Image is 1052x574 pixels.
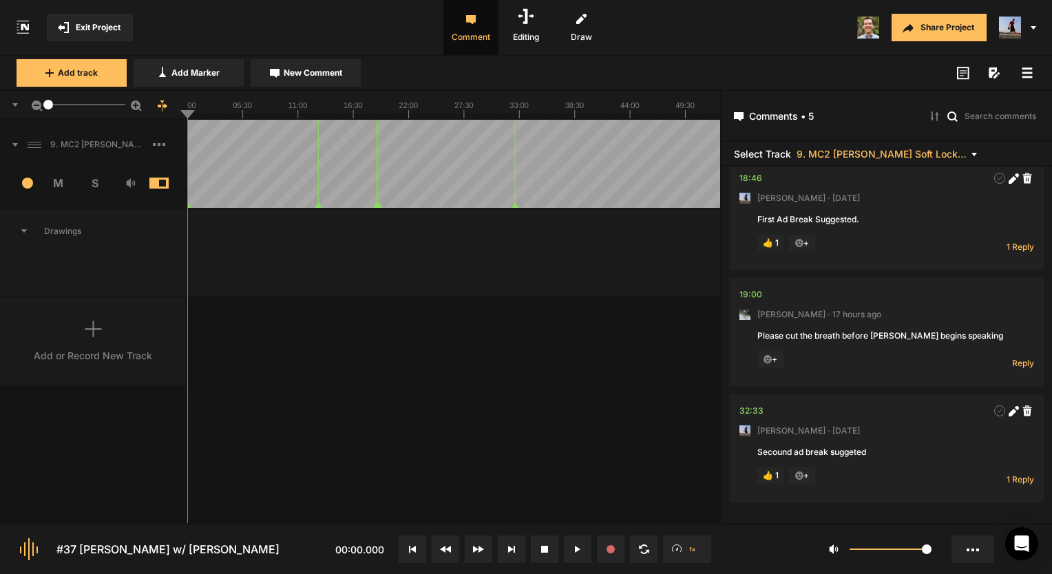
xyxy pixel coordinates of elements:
span: 👍 1 [757,235,783,251]
span: 👍 1 [757,467,783,484]
img: 424769395311cb87e8bb3f69157a6d24 [857,17,879,39]
div: 32:33.128 [739,404,764,418]
span: S [76,175,113,191]
button: Add Marker [134,59,244,87]
span: [PERSON_NAME] · [DATE] [757,192,860,204]
div: 18:46.903 [739,171,762,185]
input: Search comments [963,109,1040,123]
span: + [757,351,783,368]
div: #37 [PERSON_NAME] w/ [PERSON_NAME] [56,541,280,557]
span: Add Marker [171,67,220,79]
span: 1 Reply [1007,241,1034,253]
span: 9. MC2 [PERSON_NAME] Soft Lock Copy 01 [797,149,969,159]
text: 49:30 [675,101,695,109]
span: 00:00.000 [335,544,384,555]
text: 22:00 [399,101,419,109]
div: First Ad Break Suggested. [757,213,1016,226]
span: [PERSON_NAME] · 17 hours ago [757,308,881,321]
button: Add track [17,59,127,87]
span: New Comment [284,67,342,79]
img: ACg8ocLxXzHjWyafR7sVkIfmxRufCxqaSAR27SDjuE-ggbMy1qqdgD8=s96-c [739,309,750,320]
button: New Comment [251,59,361,87]
span: Reply [1012,357,1034,369]
div: 19:00.577 [739,288,762,301]
span: [PERSON_NAME] · [DATE] [757,425,860,437]
button: Exit Project [47,14,133,41]
header: Select Track [722,142,1052,167]
text: 05:30 [233,101,252,109]
img: ACg8ocJ5zrP0c3SJl5dKscm-Goe6koz8A9fWD7dpguHuX8DX5VIxymM=s96-c [739,193,750,204]
header: Comments • 5 [722,91,1052,142]
img: ACg8ocJ5zrP0c3SJl5dKscm-Goe6koz8A9fWD7dpguHuX8DX5VIxymM=s96-c [739,425,750,436]
span: 1 Reply [1007,474,1034,485]
img: ACg8ocJ5zrP0c3SJl5dKscm-Goe6koz8A9fWD7dpguHuX8DX5VIxymM=s96-c [999,17,1021,39]
button: 1x [663,535,711,563]
span: M [41,175,77,191]
text: 38:30 [565,101,585,109]
div: Add or Record New Track [34,348,152,363]
text: 44:00 [620,101,640,109]
text: 16:30 [344,101,363,109]
span: Add track [58,67,98,79]
div: Open Intercom Messenger [1005,527,1038,560]
span: + [789,235,815,251]
span: 9. MC2 [PERSON_NAME] Soft Lock Copy 01 [45,138,153,151]
text: 27:30 [454,101,474,109]
button: Share Project [892,14,987,41]
text: 11:00 [288,101,308,109]
span: + [789,467,815,484]
div: Secound ad break suggeted [757,446,1016,458]
span: Exit Project [76,21,120,34]
text: 33:00 [509,101,529,109]
div: Please cut the breath before [PERSON_NAME] begins speaking [757,330,1016,342]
